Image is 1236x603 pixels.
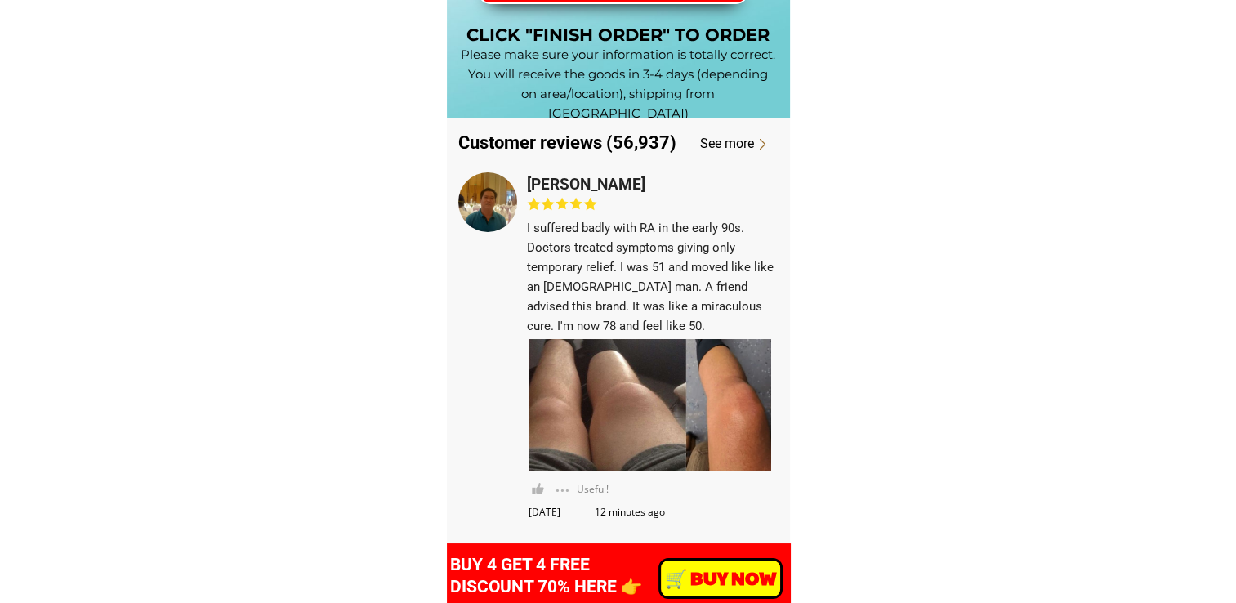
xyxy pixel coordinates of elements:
p: ️🛒 BUY NOW [661,561,780,596]
h3: [PERSON_NAME] [527,172,684,197]
h3: 12 minutes ago [595,504,676,520]
div: See more [640,133,754,154]
h3: Please make sure your information is totally correct. You will receive the goods in 3-4 days (dep... [460,45,777,123]
h3: CLICK "FINISH ORDER" TO ORDER [447,21,790,49]
h3: Customer reviews (56,937) [458,128,689,157]
h3: BUY 4 GET 4 FREE DISCOUNT 70% HERE 👉 [450,554,698,599]
h3: I suffered badly with RA in the early 90s. Doctors treated symptoms giving only temporary relief.... [527,218,779,336]
div: [DATE] [529,507,743,529]
h3: Useful! [577,481,643,497]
